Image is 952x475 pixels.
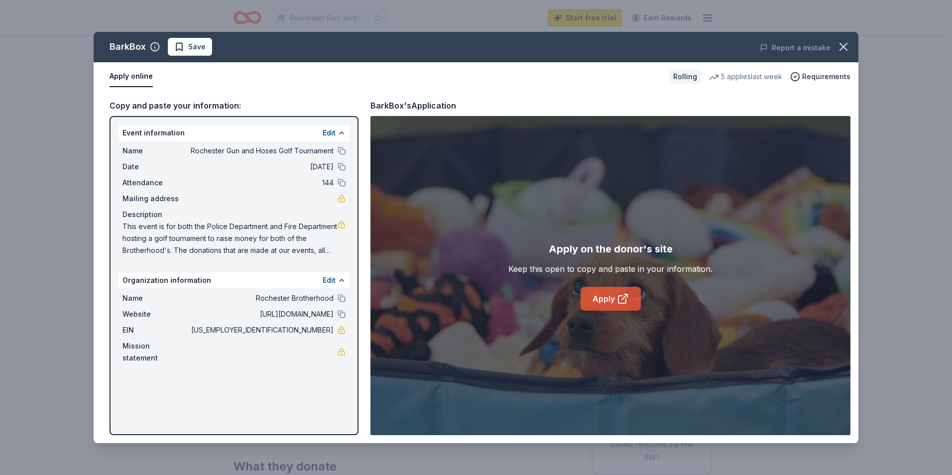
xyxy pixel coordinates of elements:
[189,324,334,336] span: [US_EMPLOYER_IDENTIFICATION_NUMBER]
[323,274,336,286] button: Edit
[189,145,334,157] span: Rochester Gun and Hoses Golf Tournament
[119,272,350,288] div: Organization information
[709,71,782,83] div: 5 applies last week
[122,292,189,304] span: Name
[189,161,334,173] span: [DATE]
[122,145,189,157] span: Name
[110,39,146,55] div: BarkBox
[508,263,713,275] div: Keep this open to copy and paste in your information.
[189,292,334,304] span: Rochester Brotherhood
[119,125,350,141] div: Event information
[790,71,850,83] button: Requirements
[122,324,189,336] span: EIN
[122,221,338,256] span: This event is for both the Police Department and Fire Department hosting a golf tournament to rai...
[323,127,336,139] button: Edit
[122,308,189,320] span: Website
[122,177,189,189] span: Attendance
[802,71,850,83] span: Requirements
[122,340,189,364] span: Mission statement
[110,66,153,87] button: Apply online
[549,241,673,257] div: Apply on the donor's site
[110,99,358,112] div: Copy and paste your information:
[188,41,206,53] span: Save
[581,287,641,311] a: Apply
[760,42,831,54] button: Report a mistake
[189,177,334,189] span: 144
[122,161,189,173] span: Date
[370,99,456,112] div: BarkBox's Application
[122,209,346,221] div: Description
[669,70,701,84] div: Rolling
[168,38,212,56] button: Save
[189,308,334,320] span: [URL][DOMAIN_NAME]
[122,193,189,205] span: Mailing address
